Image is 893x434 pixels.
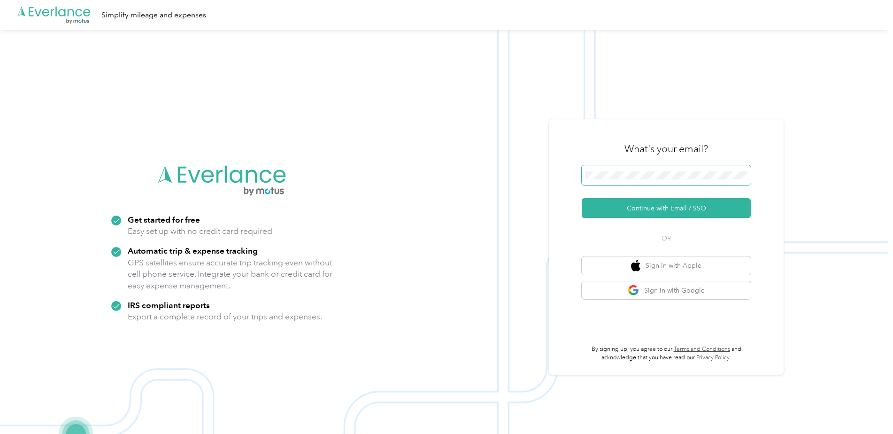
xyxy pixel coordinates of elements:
h3: What's your email? [624,142,708,155]
button: apple logoSign in with Apple [582,256,751,275]
p: Export a complete record of your trips and expenses. [128,311,322,323]
a: Privacy Policy [696,354,730,361]
button: Continue with Email / SSO [582,198,751,218]
p: GPS satellites ensure accurate trip tracking even without cell phone service. Integrate your bank... [128,257,333,292]
img: apple logo [631,260,640,271]
strong: Automatic trip & expense tracking [128,246,258,256]
a: Terms and Conditions [674,346,730,353]
span: OR [650,233,683,243]
p: By signing up, you agree to our and acknowledge that you have read our . [582,345,751,362]
p: Easy set up with no credit card required [128,225,272,237]
div: Simplify mileage and expenses [101,9,206,21]
strong: IRS compliant reports [128,300,210,310]
img: google logo [628,285,639,296]
strong: Get started for free [128,215,200,225]
button: google logoSign in with Google [582,281,751,300]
